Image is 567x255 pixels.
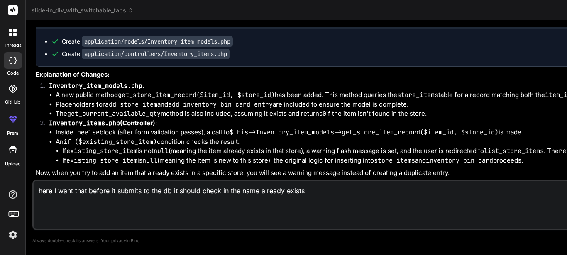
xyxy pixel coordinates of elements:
label: GitHub [5,99,20,106]
code: list_store_items [484,147,544,155]
code: add_store_item [105,100,157,109]
code: existing_store_item [66,147,137,155]
label: code [7,70,19,77]
code: else [85,128,100,136]
code: if ($existing_store_item) [64,138,157,146]
div: Create [62,50,230,58]
code: null [154,147,169,155]
code: get_store_item_record($item_id, $store_id) [118,91,275,99]
code: existing_store_item [66,156,137,165]
code: Inventory_item_models.php [49,82,142,90]
span: privacy [111,238,126,243]
code: application/models/Inventory_item_models.php [82,36,233,47]
label: threads [4,42,22,49]
code: null [142,156,157,165]
img: settings [6,228,20,242]
code: add_inventory_bin_card_entry [168,100,273,109]
label: prem [7,130,18,137]
code: store_items [374,156,415,165]
code: Inventory_items.php [49,119,120,127]
code: application/controllers/Inventory_items.php [82,49,230,59]
code: $this->Inventory_item_models->get_store_item_record($item_id, $store_id) [230,128,499,136]
code: inventory_bin_card [426,156,493,165]
label: Upload [5,160,21,168]
code: get_current_available_qty [67,109,161,118]
span: slide-in_div_with_switchable_tabs [32,6,134,15]
code: store_items [397,91,438,99]
div: Create [62,37,233,46]
code: 0 [323,109,326,118]
strong: Explanation of Changes: [36,70,110,78]
strong: (Controller) [49,119,155,127]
